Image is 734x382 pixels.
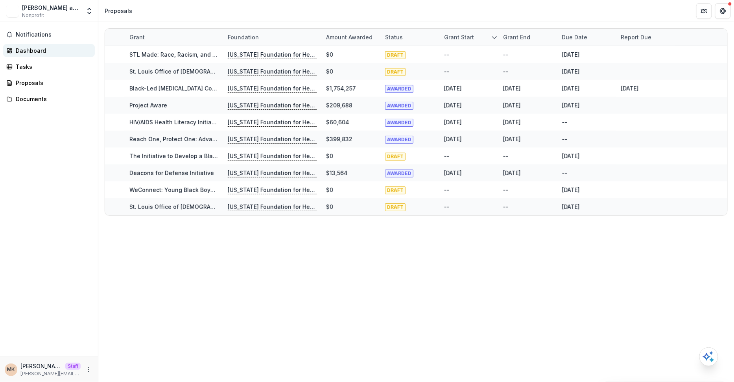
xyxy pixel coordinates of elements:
[129,68,516,75] a: St. Louis Office of [DEMOGRAPHIC_DATA] Health: Systems Change Infrastructure for Reducing Black [...
[16,95,89,103] div: Documents
[621,85,639,92] a: [DATE]
[22,4,81,12] div: [PERSON_NAME] and Associates Inc.
[228,169,317,177] p: [US_STATE] Foundation for Health
[326,169,348,177] div: $13,564
[498,29,557,46] div: Grant end
[129,170,214,176] a: Deacons for Defense Initiative
[562,67,580,76] div: [DATE]
[444,169,462,177] div: [DATE]
[3,76,95,89] a: Proposals
[228,67,317,76] p: [US_STATE] Foundation for Health
[385,203,406,211] span: DRAFT
[326,152,333,160] div: $0
[616,33,657,41] div: Report Due
[696,3,712,19] button: Partners
[498,33,535,41] div: Grant end
[129,102,167,109] a: Project Aware
[444,50,450,59] div: --
[562,84,580,92] div: [DATE]
[228,84,317,93] p: [US_STATE] Foundation for Health
[20,362,62,370] p: [PERSON_NAME]
[562,50,580,59] div: [DATE]
[503,186,509,194] div: --
[385,186,406,194] span: DRAFT
[503,169,521,177] div: [DATE]
[3,60,95,73] a: Tasks
[223,29,321,46] div: Foundation
[84,3,95,19] button: Open entity switcher
[326,135,352,143] div: $399,832
[6,5,19,17] img: Erise Williams and Associates Inc.
[439,29,498,46] div: Grant start
[129,203,485,210] a: St. Louis Office of [DEMOGRAPHIC_DATA] Health: Systems Change Infrastructure for Reducing Black [...
[228,186,317,194] p: [US_STATE] Foundation for Health
[326,84,356,92] div: $1,754,257
[699,347,718,366] button: Open AI Assistant
[503,67,509,76] div: --
[7,367,15,372] div: Maya Kuppermann
[101,5,135,17] nav: breadcrumb
[385,102,413,110] span: AWARDED
[16,63,89,71] div: Tasks
[562,169,568,177] div: --
[562,186,580,194] div: [DATE]
[16,79,89,87] div: Proposals
[125,29,223,46] div: Grant
[380,29,439,46] div: Status
[503,50,509,59] div: --
[616,29,675,46] div: Report Due
[557,29,616,46] div: Due Date
[321,29,380,46] div: Amount awarded
[444,152,450,160] div: --
[228,135,317,144] p: [US_STATE] Foundation for Health
[503,84,521,92] div: [DATE]
[321,33,377,41] div: Amount awarded
[129,85,229,92] a: Black-Led [MEDICAL_DATA] Coalition
[22,12,44,19] span: Nonprofit
[385,170,413,177] span: AWARDED
[562,118,568,126] div: --
[3,28,95,41] button: Notifications
[503,203,509,211] div: --
[84,365,93,375] button: More
[228,152,317,161] p: [US_STATE] Foundation for Health
[503,101,521,109] div: [DATE]
[562,203,580,211] div: [DATE]
[20,370,81,377] p: [PERSON_NAME][EMAIL_ADDRESS][DOMAIN_NAME]
[557,33,592,41] div: Due Date
[503,152,509,160] div: --
[491,34,498,41] svg: sorted descending
[105,7,132,15] div: Proposals
[444,67,450,76] div: --
[228,203,317,211] p: [US_STATE] Foundation for Health
[385,153,406,161] span: DRAFT
[228,50,317,59] p: [US_STATE] Foundation for Health
[129,136,305,142] a: Reach One, Protect One: Advancing [MEDICAL_DATA] Prevention
[385,136,413,144] span: AWARDED
[326,101,352,109] div: $209,688
[562,152,580,160] div: [DATE]
[385,68,406,76] span: DRAFT
[444,84,462,92] div: [DATE]
[444,101,462,109] div: [DATE]
[326,67,333,76] div: $0
[380,33,408,41] div: Status
[16,31,92,38] span: Notifications
[125,33,149,41] div: Grant
[129,186,409,193] a: WeConnect: Young Black Boys and Men's Substance Abuse and [MEDICAL_DATA] Prevention Initiative
[444,203,450,211] div: --
[385,85,413,93] span: AWARDED
[228,101,317,110] p: [US_STATE] Foundation for Health
[562,135,568,143] div: --
[503,118,521,126] div: [DATE]
[129,51,266,58] a: STL Made: Race, Racism, and Black Men's Health
[129,153,400,159] a: The Initiative to Develop a Black-Led [MEDICAL_DATA] Coalition to Address Black Health & Healing
[3,92,95,105] a: Documents
[326,203,333,211] div: $0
